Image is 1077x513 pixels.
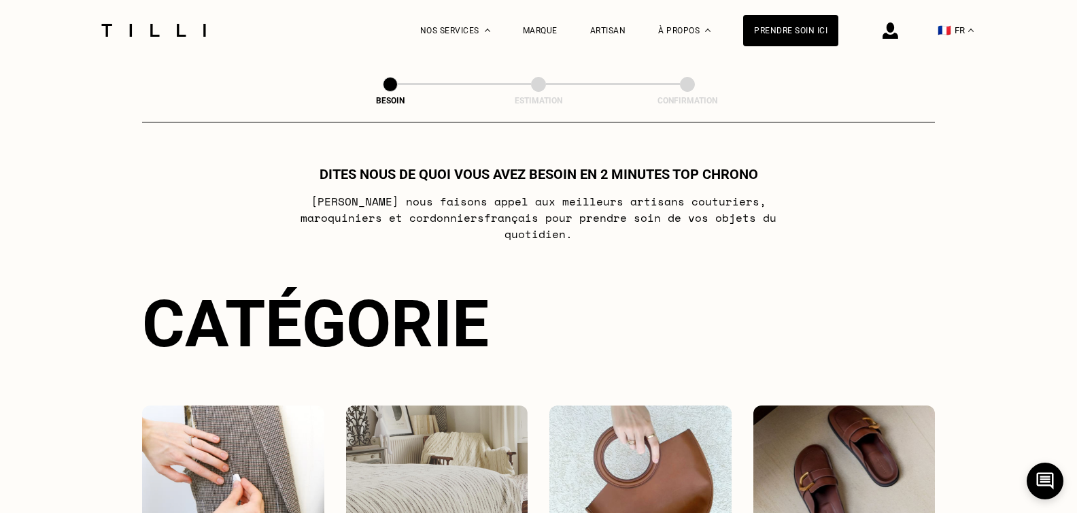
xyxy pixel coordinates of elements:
div: Confirmation [619,96,755,105]
img: Logo du service de couturière Tilli [97,24,211,37]
div: Catégorie [142,286,935,362]
h1: Dites nous de quoi vous avez besoin en 2 minutes top chrono [320,166,758,182]
p: [PERSON_NAME] nous faisons appel aux meilleurs artisans couturiers , maroquiniers et cordonniers ... [269,193,808,242]
img: icône connexion [883,22,898,39]
div: Besoin [322,96,458,105]
span: 🇫🇷 [938,24,951,37]
div: Estimation [471,96,606,105]
a: Marque [523,26,558,35]
img: Menu déroulant [485,29,490,32]
img: Menu déroulant à propos [705,29,711,32]
a: Prendre soin ici [743,15,838,46]
img: menu déroulant [968,29,974,32]
a: Artisan [590,26,626,35]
